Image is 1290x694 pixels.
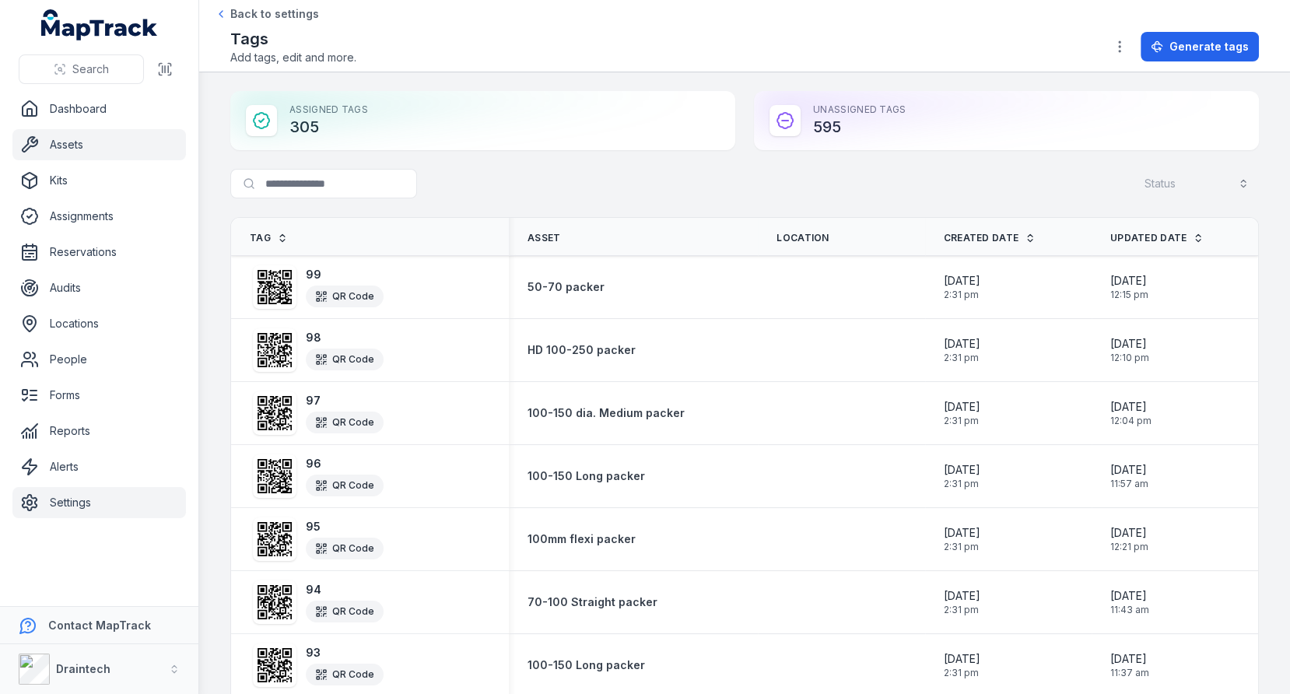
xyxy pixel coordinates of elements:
[944,588,980,616] time: 28/03/2025, 2:31:55 pm
[944,232,1036,244] a: Created Date
[1141,32,1259,61] button: Generate tags
[306,412,384,433] div: QR Code
[230,6,319,22] span: Back to settings
[1110,352,1149,364] span: 12:10 pm
[12,129,186,160] a: Assets
[1110,232,1204,244] a: Updated Date
[528,594,657,610] a: 70-100 Straight packer
[776,232,829,244] span: Location
[528,657,645,673] a: 100-150 Long packer
[944,651,980,667] span: [DATE]
[12,308,186,339] a: Locations
[944,273,980,289] span: [DATE]
[528,342,636,358] a: HD 100-250 packer
[41,9,158,40] a: MapTrack
[528,468,645,484] a: 100-150 Long packer
[944,415,980,427] span: 2:31 pm
[1169,39,1249,54] span: Generate tags
[306,475,384,496] div: QR Code
[306,267,384,282] strong: 99
[944,399,980,427] time: 28/03/2025, 2:31:55 pm
[528,279,605,295] a: 50-70 packer
[48,619,151,632] strong: Contact MapTrack
[944,525,980,541] span: [DATE]
[528,232,561,244] span: Asset
[944,352,980,364] span: 2:31 pm
[1110,399,1152,415] span: [DATE]
[1110,336,1149,352] span: [DATE]
[306,349,384,370] div: QR Code
[1110,273,1148,289] span: [DATE]
[1110,336,1149,364] time: 26/06/2025, 12:10:42 pm
[944,273,980,301] time: 28/03/2025, 2:31:55 pm
[250,232,271,244] span: Tag
[944,525,980,553] time: 28/03/2025, 2:31:55 pm
[306,330,384,345] strong: 98
[1110,651,1149,667] span: [DATE]
[72,61,109,77] span: Search
[12,415,186,447] a: Reports
[1110,525,1148,553] time: 26/06/2025, 12:21:19 pm
[944,399,980,415] span: [DATE]
[1110,588,1149,604] span: [DATE]
[306,664,384,685] div: QR Code
[1110,399,1152,427] time: 26/06/2025, 12:04:20 pm
[12,272,186,303] a: Audits
[1110,462,1148,478] span: [DATE]
[12,451,186,482] a: Alerts
[12,201,186,232] a: Assignments
[12,344,186,375] a: People
[1110,415,1152,427] span: 12:04 pm
[944,604,980,616] span: 2:31 pm
[12,237,186,268] a: Reservations
[944,462,980,490] time: 28/03/2025, 2:31:55 pm
[1110,651,1149,679] time: 26/06/2025, 11:37:11 am
[1110,232,1187,244] span: Updated Date
[944,588,980,604] span: [DATE]
[1110,541,1148,553] span: 12:21 pm
[306,645,384,661] strong: 93
[56,662,110,675] strong: Draintech
[1134,169,1259,198] button: Status
[944,232,1019,244] span: Created Date
[1110,604,1149,616] span: 11:43 am
[528,405,685,421] a: 100-150 dia. Medium packer
[306,286,384,307] div: QR Code
[1110,525,1148,541] span: [DATE]
[944,289,980,301] span: 2:31 pm
[12,165,186,196] a: Kits
[944,651,980,679] time: 28/03/2025, 2:31:55 pm
[12,93,186,124] a: Dashboard
[944,462,980,478] span: [DATE]
[1110,462,1148,490] time: 26/06/2025, 11:57:25 am
[944,667,980,679] span: 2:31 pm
[215,6,319,22] a: Back to settings
[306,519,384,535] strong: 95
[306,456,384,471] strong: 96
[306,393,384,408] strong: 97
[528,531,636,547] a: 100mm flexi packer
[944,541,980,553] span: 2:31 pm
[944,478,980,490] span: 2:31 pm
[1110,478,1148,490] span: 11:57 am
[306,538,384,559] div: QR Code
[12,380,186,411] a: Forms
[230,50,356,65] span: Add tags, edit and more.
[19,54,144,84] button: Search
[944,336,980,352] span: [DATE]
[1110,667,1149,679] span: 11:37 am
[306,601,384,622] div: QR Code
[12,487,186,518] a: Settings
[230,28,356,50] h2: Tags
[1110,289,1148,301] span: 12:15 pm
[250,232,288,244] a: Tag
[1110,588,1149,616] time: 26/06/2025, 11:43:37 am
[306,582,384,598] strong: 94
